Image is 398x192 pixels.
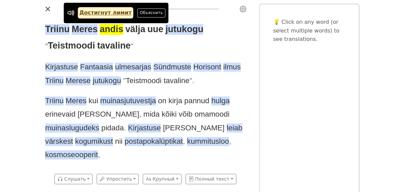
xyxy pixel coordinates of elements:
span: kosmoseooperit [45,150,98,159]
span: postapokalüptikat [125,137,183,146]
button: Крупный [143,174,181,184]
span: jutukogu [166,24,203,35]
span: Triinu [45,97,64,106]
span: kui [89,97,98,106]
span: andis [100,24,123,35]
button: Упростить [97,174,139,184]
span: pannud [184,97,209,106]
span: ulmesarjas [115,63,151,72]
a: Достигнут лимит [78,7,133,19]
span: välja [125,24,145,35]
span: leiab [227,124,242,133]
span: jutukogu [93,76,121,85]
button: Объяснить [137,9,166,17]
span: , [139,110,141,118]
span: " [45,42,48,50]
span: Kirjastuse [45,63,78,72]
p: 💡 Click on any word (or select multiple words) to see translations. [273,18,345,44]
span: [PERSON_NAME] [163,124,224,133]
span: Kirjastuse [128,124,161,133]
span: [PERSON_NAME] [78,110,139,119]
span: Merese [66,76,91,85]
span: omamoodi [195,110,230,119]
span: Sündmuste [154,63,191,72]
span: värskest [45,137,73,146]
span: , [98,150,100,159]
span: Teistmoodi [126,76,162,85]
span: Teistmoodi [48,41,95,51]
span: kogumikust [75,137,113,146]
span: nii [115,137,122,146]
span: Meres [66,97,86,106]
span: . [124,124,126,132]
span: . [192,76,194,85]
span: kirja [169,97,182,106]
span: " [190,76,192,85]
button: Settings [238,4,248,14]
span: Meres [72,24,98,35]
span: kummitusloo [187,137,229,146]
button: Полный текст [186,174,236,184]
span: kõiki [162,110,177,119]
span: , [183,137,185,145]
span: muinaslugudeks [45,124,99,133]
span: on [158,97,167,106]
span: uue [147,24,164,35]
span: , [229,137,231,145]
span: Fantaasia [80,63,113,72]
span: muinasjutuvestja [100,97,156,106]
span: pidada [101,124,124,133]
span: võib [179,110,193,119]
span: " [131,42,133,50]
button: Close [42,4,53,14]
span: hulga [211,97,230,106]
span: Horisont [193,63,221,72]
span: Triinu [45,76,64,85]
span: tavaline [97,41,131,51]
span: mida [143,110,160,119]
span: Triinu [45,24,70,35]
span: erinevaid [45,110,76,119]
span: tavaline [164,76,189,85]
span: ilmus [223,63,241,72]
span: " [123,76,126,85]
button: Слушать [55,174,93,184]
